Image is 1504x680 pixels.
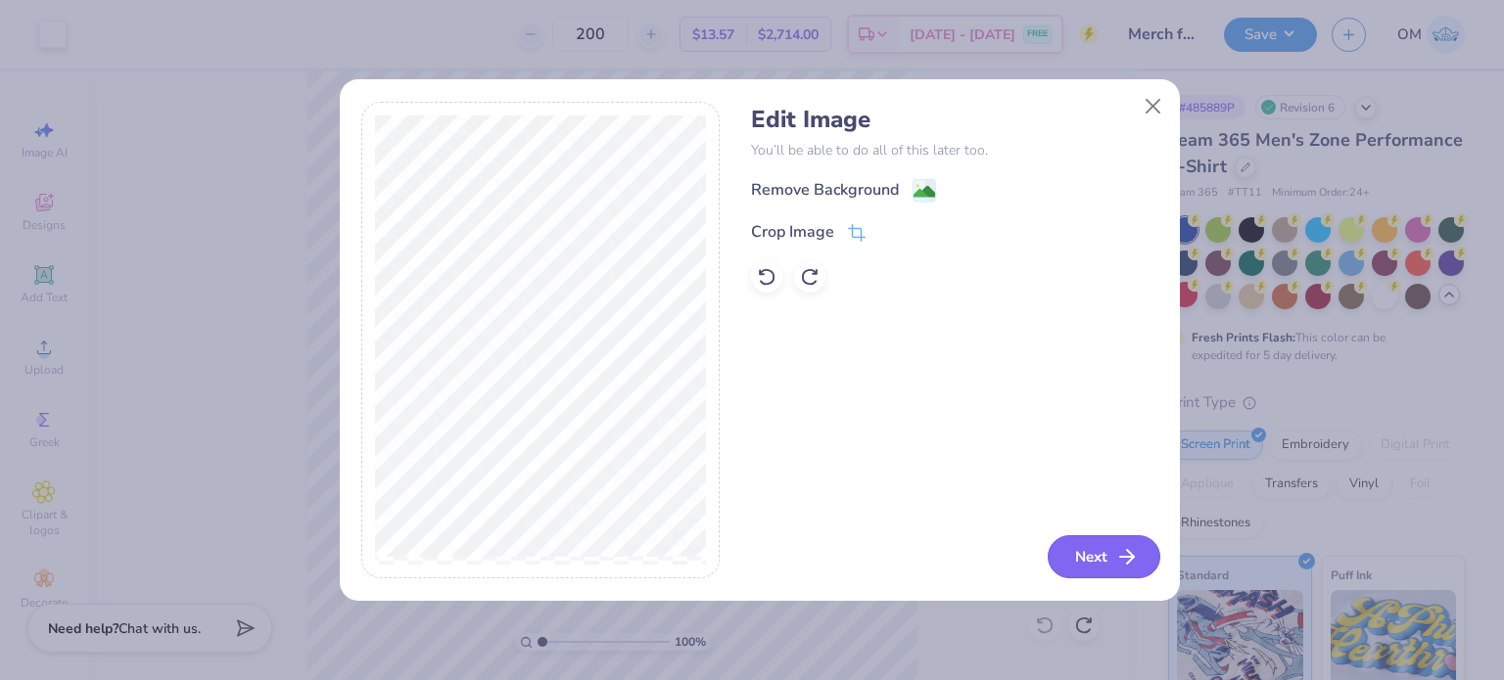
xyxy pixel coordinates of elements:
[751,220,834,244] div: Crop Image
[1134,88,1171,125] button: Close
[1048,535,1160,578] button: Next
[751,140,1157,160] p: You’ll be able to do all of this later too.
[751,178,899,202] div: Remove Background
[751,106,1157,134] h4: Edit Image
